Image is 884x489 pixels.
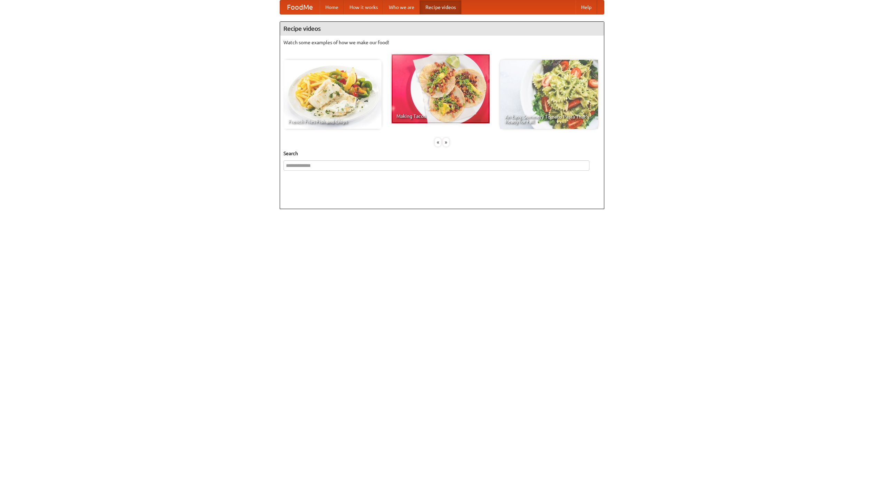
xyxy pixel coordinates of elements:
[280,0,320,14] a: FoodMe
[576,0,597,14] a: Help
[500,60,598,129] a: An Easy, Summery Tomato Pasta That's Ready for Fall
[284,150,600,157] h5: Search
[284,39,600,46] p: Watch some examples of how we make our food!
[280,22,604,36] h4: Recipe videos
[320,0,344,14] a: Home
[396,114,485,119] span: Making Tacos
[435,138,441,147] div: «
[284,60,382,129] a: French Fries Fish and Chips
[288,119,377,124] span: French Fries Fish and Chips
[383,0,420,14] a: Who we are
[443,138,449,147] div: »
[392,54,490,123] a: Making Tacos
[420,0,461,14] a: Recipe videos
[505,114,593,124] span: An Easy, Summery Tomato Pasta That's Ready for Fall
[344,0,383,14] a: How it works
